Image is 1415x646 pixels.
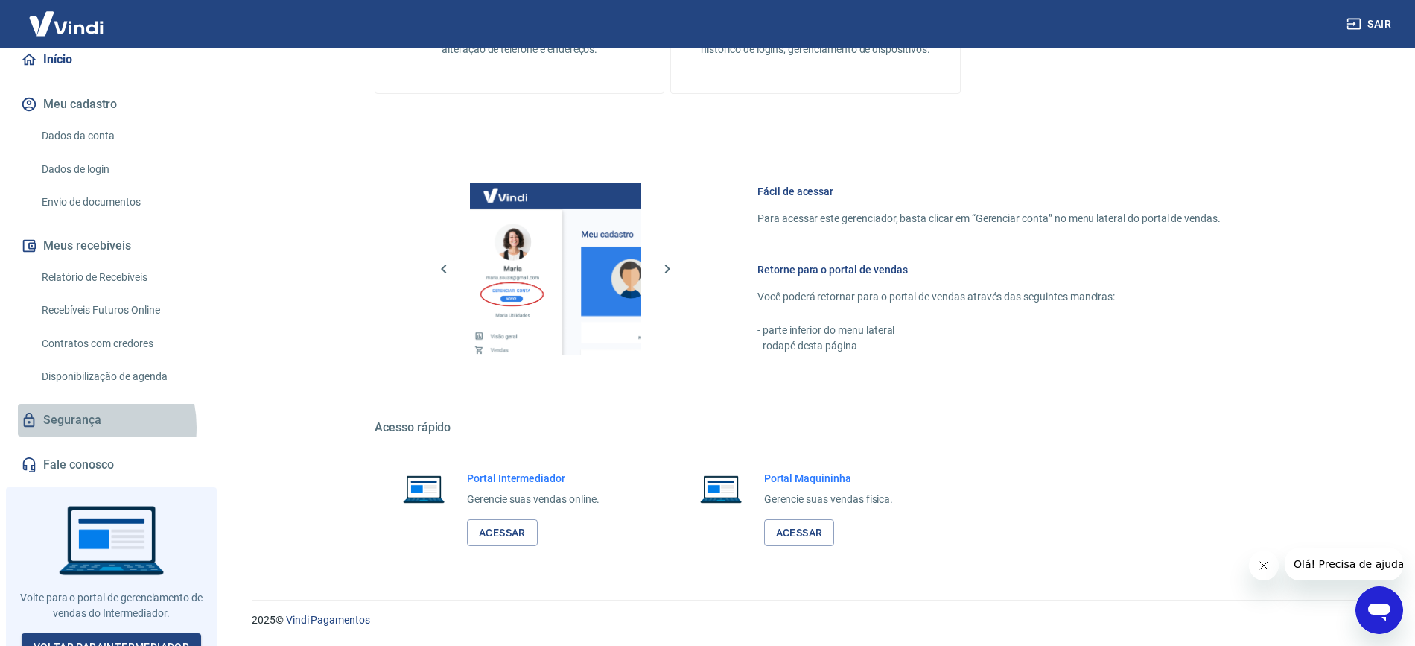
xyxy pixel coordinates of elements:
p: - rodapé desta página [757,338,1221,354]
p: Você poderá retornar para o portal de vendas através das seguintes maneiras: [757,289,1221,305]
p: - parte inferior do menu lateral [757,323,1221,338]
iframe: Close message [1249,551,1279,580]
a: Relatório de Recebíveis [36,262,205,293]
a: Acessar [764,519,835,547]
p: Gerencie suas vendas online. [467,492,600,507]
h6: Portal Intermediador [467,471,600,486]
h6: Fácil de acessar [757,184,1221,199]
p: Para acessar este gerenciador, basta clicar em “Gerenciar conta” no menu lateral do portal de ven... [757,211,1221,227]
img: Imagem de um notebook aberto [392,471,455,507]
button: Sair [1344,10,1397,38]
a: Segurança [18,404,205,437]
p: 2025 © [252,612,1379,628]
img: Imagem da dashboard mostrando o botão de gerenciar conta na sidebar no lado esquerdo [470,183,641,355]
h5: Acesso rápido [375,420,1256,435]
a: Envio de documentos [36,187,205,218]
a: Vindi Pagamentos [286,614,370,626]
a: Contratos com credores [36,329,205,359]
button: Meu cadastro [18,88,205,121]
img: Vindi [18,1,115,46]
h6: Retorne para o portal de vendas [757,262,1221,277]
iframe: Button to launch messaging window [1355,586,1403,634]
h6: Portal Maquininha [764,471,894,486]
p: Gerencie suas vendas física. [764,492,894,507]
a: Início [18,43,205,76]
span: Olá! Precisa de ajuda? [9,10,125,22]
iframe: Message from company [1285,548,1403,580]
a: Recebíveis Futuros Online [36,295,205,326]
a: Fale conosco [18,449,205,481]
a: Dados de login [36,154,205,185]
a: Dados da conta [36,121,205,151]
img: Imagem de um notebook aberto [690,471,752,507]
a: Acessar [467,519,538,547]
button: Meus recebíveis [18,229,205,262]
a: Disponibilização de agenda [36,361,205,392]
